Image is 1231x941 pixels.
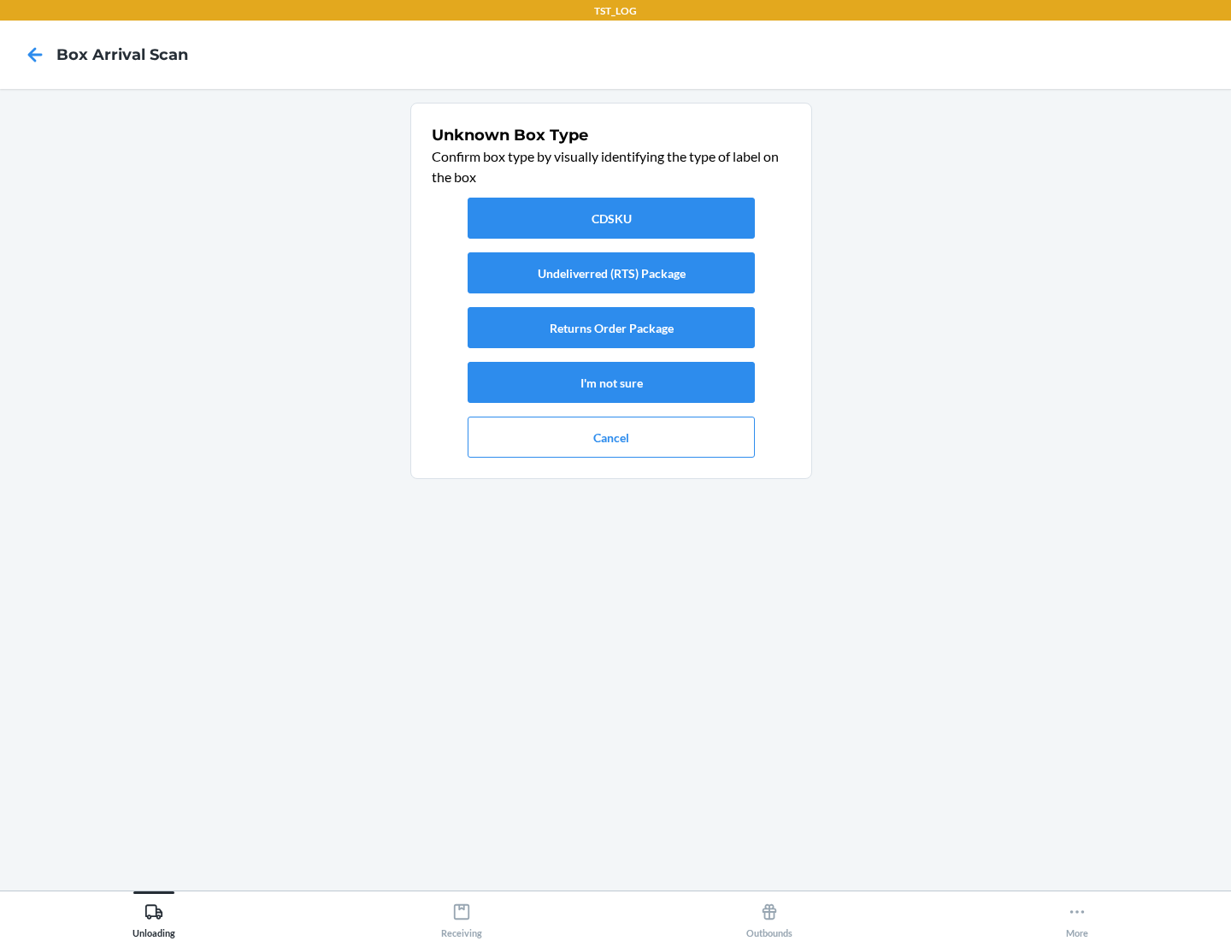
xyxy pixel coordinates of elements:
[468,252,755,293] button: Undeliverred (RTS) Package
[468,307,755,348] button: Returns Order Package
[615,891,923,938] button: Outbounds
[594,3,637,19] p: TST_LOG
[432,146,791,187] p: Confirm box type by visually identifying the type of label on the box
[56,44,188,66] h4: Box Arrival Scan
[746,896,792,938] div: Outbounds
[468,417,755,458] button: Cancel
[308,891,615,938] button: Receiving
[1066,896,1088,938] div: More
[468,362,755,403] button: I'm not sure
[432,124,791,146] h1: Unknown Box Type
[468,198,755,239] button: CDSKU
[441,896,482,938] div: Receiving
[923,891,1231,938] button: More
[133,896,175,938] div: Unloading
